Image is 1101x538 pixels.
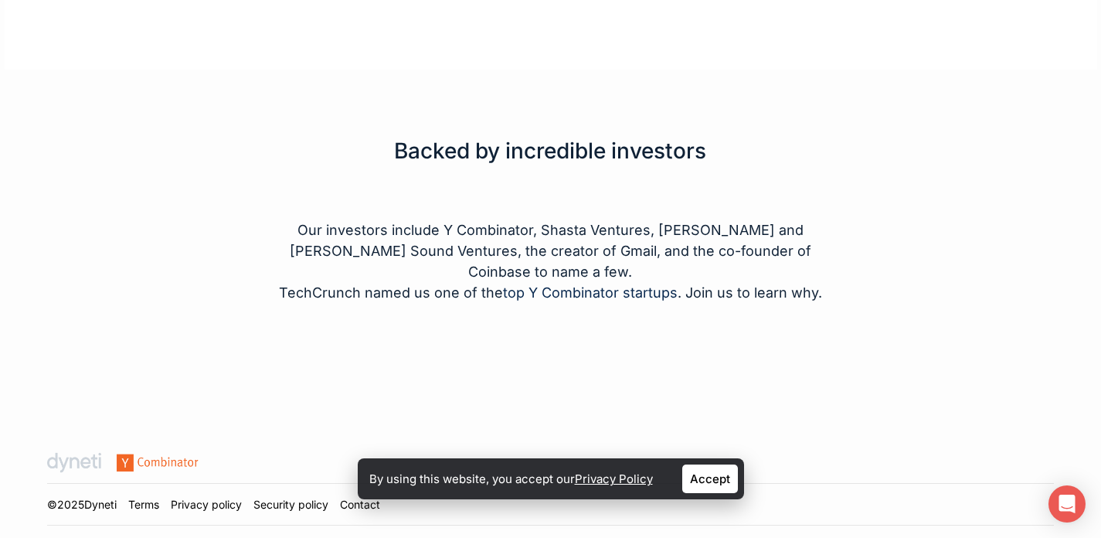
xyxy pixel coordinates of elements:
a: top Y Combinator startups [503,284,678,301]
a: Accept [682,465,738,493]
span: 2025 [57,498,84,511]
a: Security policy [253,498,328,511]
div: Open Intercom Messenger [1048,485,1086,523]
h2: Backed by incredible investors [267,124,835,177]
a: Contact [340,498,380,511]
a: Terms [128,498,159,511]
a: Privacy policy [171,498,242,511]
a: Privacy Policy [575,472,653,486]
div: Page 4 [267,220,835,303]
span: TechCrunch named us one of the [279,284,503,301]
a: ©2025Dyneti [47,498,117,511]
span: . Join us to learn why. [678,284,822,301]
p: By using this website, you accept our [369,468,653,489]
p: Our investors include Y Combinator, Shasta Ventures, [PERSON_NAME] and [PERSON_NAME] Sound Ventur... [267,220,835,282]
